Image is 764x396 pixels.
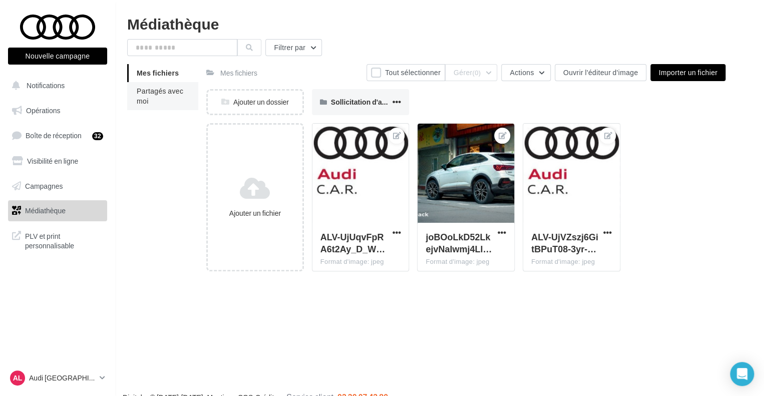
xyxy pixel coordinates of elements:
[6,225,109,255] a: PLV et print personnalisable
[8,368,107,387] a: AL Audi [GEOGRAPHIC_DATA][PERSON_NAME]
[25,206,66,215] span: Médiathèque
[555,64,647,81] button: Ouvrir l'éditeur d'image
[6,75,105,96] button: Notifications
[320,257,401,266] div: Format d'image: jpeg
[27,81,65,90] span: Notifications
[531,231,598,254] span: ALV-UjVZszj6GitBPuT08-3yr-msq5pqVplXEtLixbrmbnpWWtQIvwNJ
[26,131,82,140] span: Boîte de réception
[426,257,506,266] div: Format d'image: jpeg
[320,231,385,254] span: ALV-UjUqvFpRA6t2Ay_D_W1xcPZWYL84Aktv2VgtqqgIEcawk5KJjPOe
[26,106,60,115] span: Opérations
[25,181,63,190] span: Campagnes
[6,125,109,146] a: Boîte de réception32
[331,98,392,106] span: Sollicitation d'avis
[265,39,322,56] button: Filtrer par
[8,48,107,65] button: Nouvelle campagne
[366,64,445,81] button: Tout sélectionner
[472,69,481,77] span: (0)
[6,200,109,221] a: Médiathèque
[730,362,754,386] div: Open Intercom Messenger
[137,69,179,77] span: Mes fichiers
[13,373,23,383] span: AL
[137,87,183,105] span: Partagés avec moi
[220,68,257,78] div: Mes fichiers
[531,257,612,266] div: Format d'image: jpeg
[501,64,550,81] button: Actions
[658,68,717,77] span: Importer un fichier
[29,373,96,383] p: Audi [GEOGRAPHIC_DATA][PERSON_NAME]
[27,157,78,165] span: Visibilité en ligne
[6,151,109,172] a: Visibilité en ligne
[510,68,534,77] span: Actions
[426,231,492,254] span: joBOoLkD52LkejvNaIwmj4LlwLppN3Iy_2inmDA2gUQf-Dw_QzCdQ91RRfEviRykEYPPe2Ulu0DKaVsuuA=s0
[127,16,752,31] div: Médiathèque
[92,132,103,140] div: 32
[6,176,109,197] a: Campagnes
[445,64,497,81] button: Gérer(0)
[6,100,109,121] a: Opérations
[208,97,302,107] div: Ajouter un dossier
[25,229,103,251] span: PLV et print personnalisable
[212,208,298,218] div: Ajouter un fichier
[650,64,725,81] button: Importer un fichier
